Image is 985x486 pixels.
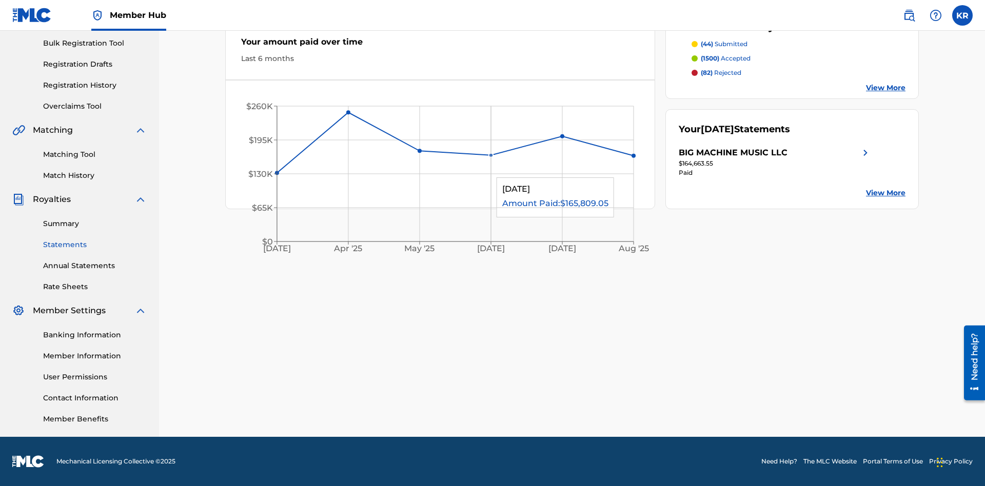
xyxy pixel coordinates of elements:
tspan: Aug '25 [618,244,649,254]
span: Member Hub [110,9,166,21]
span: Matching [33,124,73,136]
a: Registration Drafts [43,59,147,70]
img: expand [134,124,147,136]
span: (44) [701,40,713,48]
p: submitted [701,39,747,49]
tspan: [DATE] [263,244,291,254]
div: Drag [937,447,943,478]
img: help [930,9,942,22]
img: right chevron icon [859,147,872,159]
a: Public Search [899,5,919,26]
a: BIG MACHINE MUSIC LLCright chevron icon$164,663.55Paid [679,147,872,177]
span: Mechanical Licensing Collective © 2025 [56,457,175,466]
a: (1500) accepted [692,54,906,63]
tspan: $195K [249,135,273,145]
img: Royalties [12,193,25,206]
span: (82) [701,69,713,76]
iframe: Chat Widget [934,437,985,486]
img: expand [134,193,147,206]
div: Help [925,5,946,26]
a: Annual Statements [43,260,147,271]
a: Banking Information [43,330,147,340]
a: (82) rejected [692,68,906,77]
a: View More [866,188,905,198]
img: search [903,9,915,22]
tspan: [DATE] [549,244,577,254]
tspan: $0 [262,237,273,247]
a: Portal Terms of Use [863,457,923,466]
a: Privacy Policy [929,457,973,466]
iframe: Resource Center [956,321,985,406]
img: MLC Logo [12,8,52,23]
a: Registration History [43,80,147,91]
div: Paid [679,168,872,177]
a: Contact Information [43,393,147,403]
span: Member Settings [33,305,106,317]
a: Overclaims Tool [43,101,147,112]
tspan: May '25 [405,244,435,254]
span: (1500) [701,54,719,62]
tspan: [DATE] [478,244,505,254]
a: User Permissions [43,372,147,382]
tspan: $130K [248,169,273,179]
a: Statements [43,239,147,250]
a: Matching Tool [43,149,147,160]
a: Member Benefits [43,414,147,424]
img: expand [134,305,147,317]
div: User Menu [952,5,973,26]
a: Need Help? [761,457,797,466]
a: Match History [43,170,147,181]
a: The MLC Website [803,457,857,466]
img: logo [12,455,44,468]
div: $164,663.55 [679,159,872,168]
a: Summary [43,218,147,229]
span: Royalties [33,193,71,206]
a: Bulk Registration Tool [43,38,147,49]
a: (44) submitted [692,39,906,49]
img: Member Settings [12,305,25,317]
div: Your Statements [679,123,790,136]
p: rejected [701,68,741,77]
tspan: $260K [246,102,273,111]
div: BIG MACHINE MUSIC LLC [679,147,787,159]
a: View More [866,83,905,93]
a: Rate Sheets [43,281,147,292]
img: Top Rightsholder [91,9,104,22]
tspan: Apr '25 [334,244,363,254]
p: accepted [701,54,751,63]
tspan: $65K [252,203,273,213]
img: Matching [12,124,25,136]
div: Last 6 months [241,53,639,64]
span: [DATE] [701,124,734,135]
a: Member Information [43,351,147,361]
div: Your amount paid over time [241,36,639,53]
